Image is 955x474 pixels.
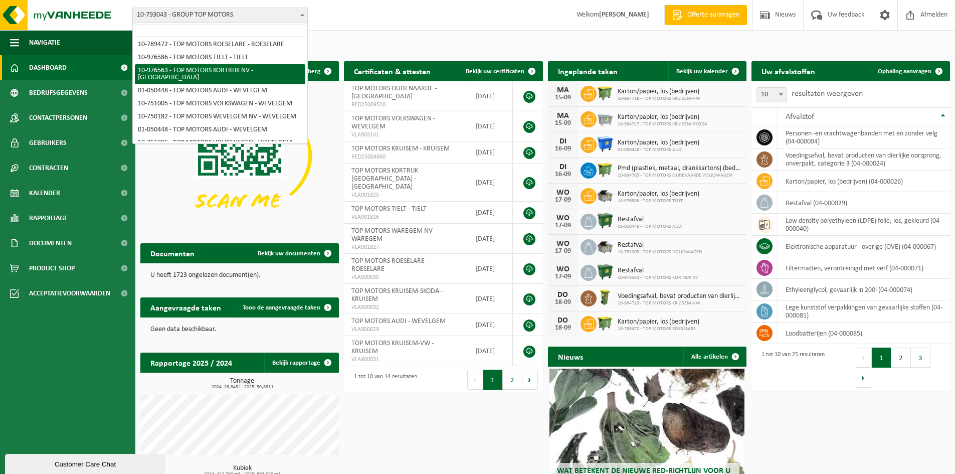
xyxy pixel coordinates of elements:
[135,38,305,51] li: 10-789472 - TOP MOTORS ROESELARE - ROESELARE
[351,243,460,251] span: VLA901827
[597,289,614,306] img: WB-0060-HPE-GN-50
[351,191,460,199] span: VLA901825
[135,51,305,64] li: 10-976586 - TOP MOTORS TIELT - TIELT
[618,121,707,127] span: 10-964727 - TOP MOTORS KRUISEM-SKODA
[29,281,110,306] span: Acceptatievoorwaarden
[553,189,573,197] div: WO
[29,231,72,256] span: Documenten
[29,55,67,80] span: Dashboard
[133,8,307,22] span: 10-793043 - GROUP TOP MOTORS
[618,147,699,153] span: 01-050448 - TOP MOTORS AUDI
[872,348,891,368] button: 1
[351,167,418,191] span: TOP MOTORS KORTRIJK [GEOGRAPHIC_DATA] - [GEOGRAPHIC_DATA]
[856,368,871,388] button: Next
[29,206,68,231] span: Rapportage
[756,87,787,102] span: 10
[597,314,614,332] img: WB-1100-HPE-GN-50
[553,299,573,306] div: 18-09
[351,287,443,303] span: TOP MOTORS KRUISEM-SKODA - KRUISEM
[668,61,745,81] a: Bekijk uw kalender
[29,105,87,130] span: Contactpersonen
[891,348,911,368] button: 2
[676,68,728,75] span: Bekijk uw kalender
[483,370,503,390] button: 1
[351,85,437,100] span: TOP MOTORS OUDENAARDE - [GEOGRAPHIC_DATA]
[468,224,513,254] td: [DATE]
[856,348,872,368] button: Previous
[140,353,242,372] h2: Rapportage 2025 / 2024
[599,11,649,19] strong: [PERSON_NAME]
[145,378,339,390] h3: Tonnage
[349,369,417,391] div: 1 tot 10 van 14 resultaten
[683,347,745,367] a: Alle artikelen
[778,214,950,236] td: low density polyethyleen (LDPE) folie, los, gekleurd (04-000040)
[258,250,320,257] span: Bekijk uw documenten
[778,279,950,300] td: ethyleenglycol, gevaarlijk in 200l (04-000074)
[597,161,614,178] img: WB-1100-HPE-GN-50
[135,97,305,110] li: 10-751005 - TOP MOTORS VOLKSWAGEN - WEVELGEM
[618,318,699,326] span: Karton/papier, los (bedrijven)
[778,257,950,279] td: filtermatten, verontreinigd met verf (04-000071)
[351,326,460,334] span: VLA900029
[618,292,741,300] span: Voedingsafval, bevat producten van dierlijke oorsprong, onverpakt, categorie 3
[548,61,628,81] h2: Ingeplande taken
[553,291,573,299] div: DO
[503,370,522,390] button: 2
[264,353,338,373] a: Bekijk rapportage
[751,61,825,81] h2: Uw afvalstoffen
[618,139,699,147] span: Karton/papier, los (bedrijven)
[468,284,513,314] td: [DATE]
[135,123,305,136] li: 01-050448 - TOP MOTORS AUDI - WEVELGEM
[553,145,573,152] div: 16-09
[553,317,573,325] div: DO
[553,137,573,145] div: DI
[250,243,338,263] a: Bekijk uw documenten
[150,326,329,333] p: Geen data beschikbaar.
[618,300,741,306] span: 10-964719 - TOP MOTORS KRUISEM-VW
[150,272,329,279] p: U heeft 1723 ongelezen document(en).
[778,236,950,257] td: elektronische apparatuur - overige (OVE) (04-000067)
[597,212,614,229] img: WB-1100-HPE-GN-01
[757,88,786,102] span: 10
[778,300,950,323] td: lege kunststof verpakkingen van gevaarlijke stoffen (04-000081)
[351,227,436,243] span: TOP MOTORS WAREGEM NV - WAREGEM
[468,202,513,224] td: [DATE]
[553,240,573,248] div: WO
[344,61,441,81] h2: Certificaten & attesten
[786,113,814,121] span: Afvalstof
[597,110,614,127] img: WB-2500-GAL-GY-01
[140,297,231,317] h2: Aangevraagde taken
[467,370,483,390] button: Previous
[870,61,949,81] a: Ophaling aanvragen
[618,216,683,224] span: Restafval
[29,181,60,206] span: Kalender
[351,145,450,152] span: TOP MOTORS KRUISEM - KRUISEM
[553,94,573,101] div: 15-09
[351,153,460,161] span: RED25004860
[553,120,573,127] div: 15-09
[597,187,614,204] img: WB-5000-GAL-GY-01
[135,84,305,97] li: 01-050448 - TOP MOTORS AUDI - WEVELGEM
[553,265,573,273] div: WO
[618,88,700,96] span: Karton/papier, los (bedrijven)
[778,323,950,344] td: loodbatterijen (04-000085)
[553,214,573,222] div: WO
[548,347,593,366] h2: Nieuws
[553,197,573,204] div: 17-09
[792,90,863,98] label: resultaten weergeven
[618,267,698,275] span: Restafval
[618,190,699,198] span: Karton/papier, los (bedrijven)
[522,370,538,390] button: Next
[29,155,68,181] span: Contracten
[468,314,513,336] td: [DATE]
[135,64,305,84] li: 10-976563 - TOP MOTORS KORTRIJK NV - [GEOGRAPHIC_DATA]
[756,347,825,389] div: 1 tot 10 van 25 resultaten
[778,192,950,214] td: restafval (04-000029)
[466,68,524,75] span: Bekijk uw certificaten
[468,141,513,164] td: [DATE]
[468,336,513,366] td: [DATE]
[132,8,308,23] span: 10-793043 - GROUP TOP MOTORS
[351,115,435,130] span: TOP MOTORS VOLKSWAGEN - WEVELGEM
[468,254,513,284] td: [DATE]
[29,80,88,105] span: Bedrijfsgegevens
